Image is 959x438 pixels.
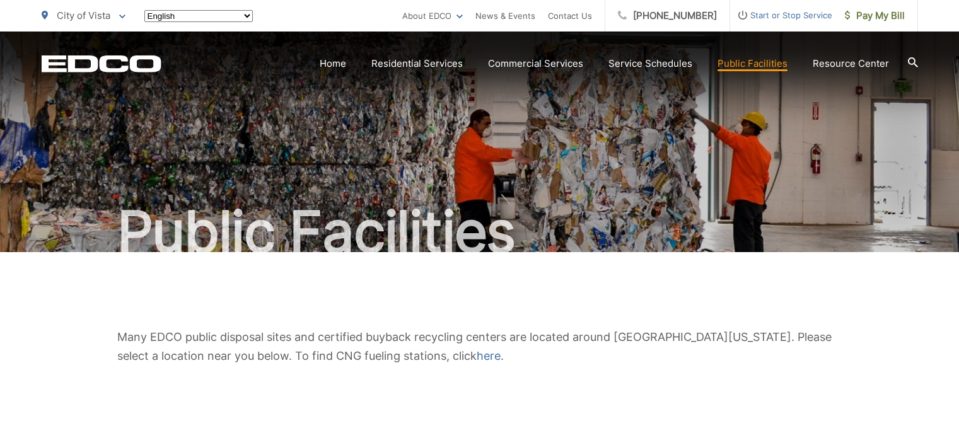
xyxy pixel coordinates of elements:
a: Residential Services [371,56,463,71]
a: Contact Us [548,8,592,23]
select: Select a language [144,10,253,22]
span: Pay My Bill [845,8,905,23]
span: Many EDCO public disposal sites and certified buyback recycling centers are located around [GEOGR... [117,330,832,362]
a: Public Facilities [718,56,788,71]
a: here [477,347,501,366]
a: Home [320,56,346,71]
a: News & Events [475,8,535,23]
a: About EDCO [402,8,463,23]
a: EDCD logo. Return to the homepage. [42,55,161,72]
h1: Public Facilities [42,200,918,263]
a: Resource Center [813,56,889,71]
a: Service Schedules [608,56,692,71]
a: Commercial Services [488,56,583,71]
span: City of Vista [57,9,110,21]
